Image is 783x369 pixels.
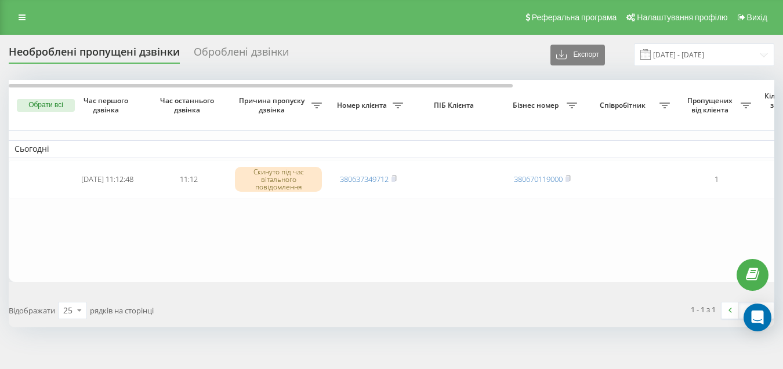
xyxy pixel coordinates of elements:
a: 380670119000 [514,174,563,184]
span: ПІБ Клієнта [419,101,492,110]
td: 1 [676,160,757,199]
div: 1 - 1 з 1 [691,304,716,315]
td: 11:12 [148,160,229,199]
span: рядків на сторінці [90,305,154,316]
span: Пропущених від клієнта [681,96,741,114]
div: Open Intercom Messenger [744,304,771,331]
div: Скинуто під час вітального повідомлення [235,167,322,192]
span: Час першого дзвінка [76,96,139,114]
div: 25 [63,305,72,316]
span: Бізнес номер [507,101,567,110]
div: Необроблені пропущені дзвінки [9,46,180,64]
span: Причина пропуску дзвінка [235,96,311,114]
div: Оброблені дзвінки [194,46,289,64]
span: Налаштування профілю [637,13,727,22]
a: 1 [739,302,756,319]
button: Експорт [550,45,605,65]
span: Відображати [9,305,55,316]
span: Співробітник [589,101,659,110]
span: Реферальна програма [532,13,617,22]
a: 380637349712 [340,174,389,184]
button: Обрати всі [17,99,75,112]
td: [DATE] 11:12:48 [67,160,148,199]
span: Вихід [747,13,767,22]
span: Номер клієнта [333,101,393,110]
span: Час останнього дзвінка [157,96,220,114]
